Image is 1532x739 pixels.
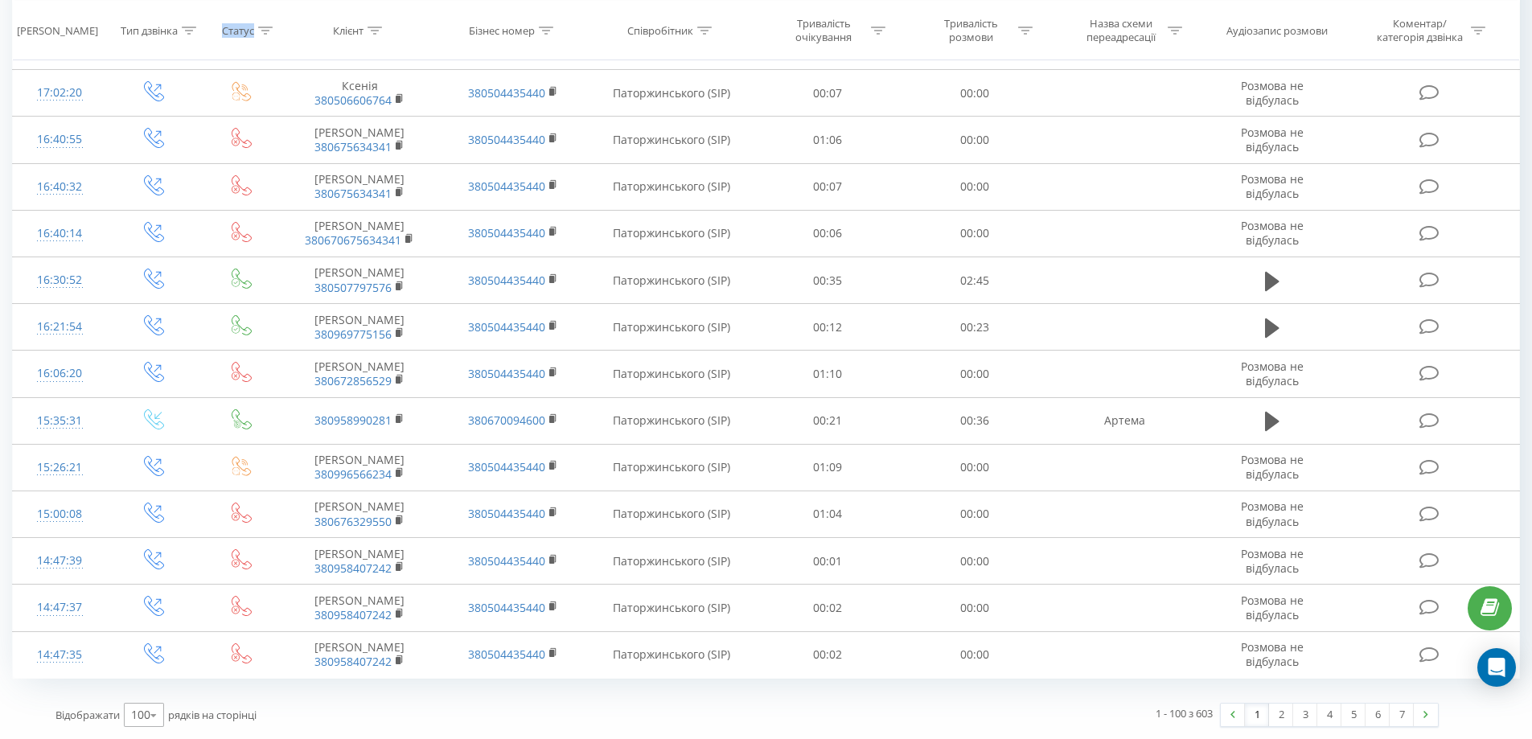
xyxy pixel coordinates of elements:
span: Розмова не відбулась [1241,359,1304,388]
div: 16:30:52 [29,265,91,296]
div: 15:26:21 [29,452,91,483]
a: 380504435440 [468,85,545,101]
td: 00:00 [902,538,1049,585]
td: [PERSON_NAME] [283,538,436,585]
a: 380504435440 [468,273,545,288]
div: Статус [222,23,254,37]
td: [PERSON_NAME] [283,491,436,537]
div: 1 - 100 з 603 [1156,705,1213,721]
a: 380504435440 [468,179,545,194]
a: 380504435440 [468,506,545,521]
div: Коментар/категорія дзвінка [1373,17,1467,44]
div: 100 [131,707,150,723]
td: 00:35 [754,257,902,304]
div: 14:47:35 [29,639,91,671]
td: [PERSON_NAME] [283,631,436,678]
td: Паторжинського (SIP) [589,585,754,631]
a: 380670675634341 [305,232,401,248]
div: Співробітник [627,23,693,37]
td: 00:00 [902,351,1049,397]
td: 00:21 [754,397,902,444]
a: 6 [1366,704,1390,726]
a: 380670094600 [468,413,545,428]
div: Тривалість розмови [928,17,1014,44]
div: 16:06:20 [29,358,91,389]
a: 380506606764 [314,92,392,108]
div: 15:35:31 [29,405,91,437]
td: [PERSON_NAME] [283,444,436,491]
td: 01:10 [754,351,902,397]
td: 00:00 [902,491,1049,537]
a: 380958407242 [314,560,392,576]
td: 00:01 [754,538,902,585]
a: 380675634341 [314,186,392,201]
div: 17:02:20 [29,77,91,109]
span: Розмова не відбулась [1241,125,1304,154]
span: Розмова не відбулась [1241,31,1304,60]
span: Розмова не відбулась [1241,593,1304,622]
td: [PERSON_NAME] [283,163,436,210]
td: 00:07 [754,70,902,117]
span: Розмова не відбулась [1241,78,1304,108]
td: 00:02 [754,631,902,678]
a: 380504435440 [468,319,545,335]
td: 01:09 [754,444,902,491]
a: 380676329550 [314,514,392,529]
a: 380931039912 [314,46,392,61]
td: Паторжинського (SIP) [589,491,754,537]
td: 00:06 [754,210,902,257]
td: [PERSON_NAME] [283,304,436,351]
a: 380672856529 [314,373,392,388]
a: 4 [1317,704,1341,726]
td: Паторжинського (SIP) [589,444,754,491]
span: рядків на сторінці [168,708,257,722]
a: 380504435440 [468,647,545,662]
td: Паторжинського (SIP) [589,210,754,257]
a: 5 [1341,704,1366,726]
td: 00:23 [902,304,1049,351]
td: 01:04 [754,491,902,537]
a: 380504435440 [468,553,545,569]
span: Розмова не відбулась [1241,171,1304,201]
td: 01:06 [754,117,902,163]
a: 380504435440 [468,459,545,474]
a: 3 [1293,704,1317,726]
a: 380504435440 [468,366,545,381]
td: 00:00 [902,631,1049,678]
td: 00:00 [902,444,1049,491]
a: 380675634341 [314,139,392,154]
td: Паторжинського (SIP) [589,117,754,163]
td: Паторжинського (SIP) [589,257,754,304]
td: [PERSON_NAME] [283,351,436,397]
div: 16:40:32 [29,171,91,203]
td: [PERSON_NAME] [283,210,436,257]
div: [PERSON_NAME] [17,23,98,37]
a: 380958407242 [314,654,392,669]
td: 02:45 [902,257,1049,304]
td: [PERSON_NAME] [283,585,436,631]
td: 00:36 [902,397,1049,444]
td: [PERSON_NAME] [283,257,436,304]
div: Назва схеми переадресації [1078,17,1164,44]
span: Розмова не відбулась [1241,639,1304,669]
td: 00:00 [902,70,1049,117]
span: Розмова не відбулась [1241,218,1304,248]
a: 1 [1245,704,1269,726]
div: 15:00:08 [29,499,91,530]
span: Відображати [55,708,120,722]
a: 380504435440 [468,600,545,615]
span: Розмова не відбулась [1241,546,1304,576]
td: Паторжинського (SIP) [589,304,754,351]
div: Тип дзвінка [121,23,178,37]
div: Клієнт [333,23,363,37]
td: Паторжинського (SIP) [589,631,754,678]
td: Ксенія [283,70,436,117]
a: 380958990281 [314,413,392,428]
a: 380504435440 [468,132,545,147]
span: Розмова не відбулась [1241,499,1304,528]
div: Open Intercom Messenger [1477,648,1516,687]
a: 2 [1269,704,1293,726]
td: 00:12 [754,304,902,351]
a: 380507797576 [314,280,392,295]
td: 00:00 [902,585,1049,631]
